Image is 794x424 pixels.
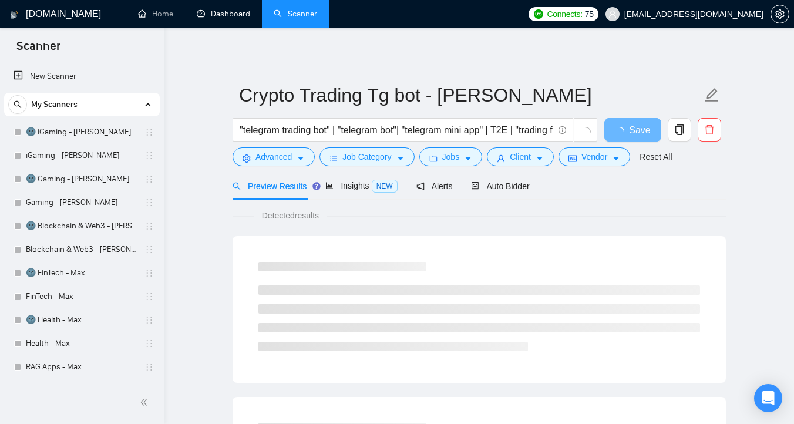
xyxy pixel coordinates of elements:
span: holder [144,151,154,160]
span: caret-down [396,154,405,163]
a: 🌚 iGaming - [PERSON_NAME] [26,120,137,144]
span: caret-down [297,154,305,163]
button: copy [668,118,691,142]
span: holder [144,268,154,278]
button: settingAdvancedcaret-down [233,147,315,166]
span: holder [144,362,154,372]
span: loading [615,127,629,136]
button: folderJobscaret-down [419,147,483,166]
span: Connects: [547,8,582,21]
button: delete [698,118,721,142]
span: 75 [585,8,594,21]
span: setting [771,9,789,19]
a: iGaming - [PERSON_NAME] [26,144,137,167]
img: upwork-logo.png [534,9,543,19]
span: Alerts [416,181,453,191]
span: copy [668,124,691,135]
span: robot [471,182,479,190]
span: double-left [140,396,152,408]
input: Search Freelance Jobs... [240,123,553,137]
button: idcardVendorcaret-down [559,147,630,166]
span: Advanced [255,150,292,163]
span: holder [144,198,154,207]
input: Scanner name... [239,80,702,110]
div: Tooltip anchor [311,181,322,191]
span: NEW [372,180,398,193]
span: idcard [568,154,577,163]
a: Reset All [640,150,672,163]
button: Save [604,118,661,142]
span: Preview Results [233,181,307,191]
span: search [233,182,241,190]
img: logo [10,5,18,24]
a: FinTech - Max [26,285,137,308]
a: homeHome [138,9,173,19]
span: holder [144,221,154,231]
span: Detected results [254,209,327,222]
span: area-chart [325,181,334,190]
span: Vendor [581,150,607,163]
span: holder [144,174,154,184]
span: user [608,10,617,18]
a: 🌚 FinTech - Max [26,261,137,285]
span: loading [580,127,591,137]
span: bars [329,154,338,163]
button: setting [771,5,789,23]
span: search [9,100,26,109]
a: 🌚 Odoo - Nadiia [26,379,137,402]
span: caret-down [612,154,620,163]
span: notification [416,182,425,190]
span: Save [629,123,650,137]
span: holder [144,315,154,325]
a: Blockchain & Web3 - [PERSON_NAME] [26,238,137,261]
div: Open Intercom Messenger [754,384,782,412]
span: setting [243,154,251,163]
span: My Scanners [31,93,78,116]
span: holder [144,292,154,301]
a: Health - Max [26,332,137,355]
span: caret-down [464,154,472,163]
span: holder [144,339,154,348]
li: New Scanner [4,65,160,88]
a: RAG Apps - Max [26,355,137,379]
span: info-circle [559,126,566,134]
span: Auto Bidder [471,181,529,191]
span: Insights [325,181,397,190]
span: Client [510,150,531,163]
span: delete [698,124,721,135]
button: userClientcaret-down [487,147,554,166]
span: user [497,154,505,163]
button: barsJob Categorycaret-down [319,147,414,166]
a: New Scanner [14,65,150,88]
a: searchScanner [274,9,317,19]
a: dashboardDashboard [197,9,250,19]
a: 🌚 Gaming - [PERSON_NAME] [26,167,137,191]
span: Jobs [442,150,460,163]
button: search [8,95,27,114]
span: holder [144,245,154,254]
a: setting [771,9,789,19]
span: folder [429,154,438,163]
a: 🌚 Blockchain & Web3 - [PERSON_NAME] [26,214,137,238]
span: caret-down [536,154,544,163]
a: Gaming - [PERSON_NAME] [26,191,137,214]
span: Scanner [7,38,70,62]
span: Job Category [342,150,391,163]
span: edit [704,88,719,103]
span: holder [144,127,154,137]
a: 🌚 Health - Max [26,308,137,332]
